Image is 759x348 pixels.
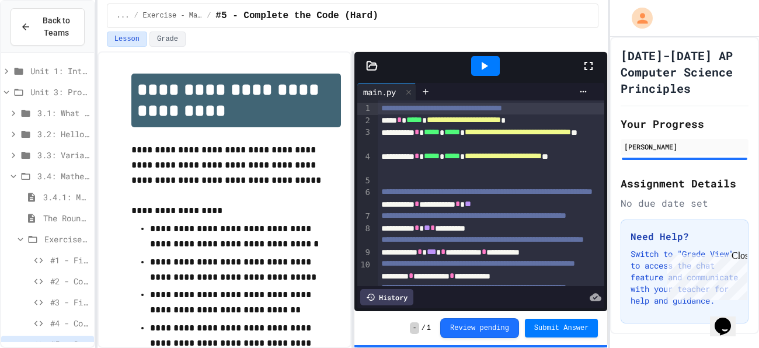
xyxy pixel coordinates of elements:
span: 1 [427,323,431,333]
div: 9 [357,247,372,259]
div: 5 [357,175,372,187]
span: 3.4: Mathematical Operators [37,170,89,182]
button: Back to Teams [11,8,85,46]
span: Exercise - Mathematical Operators [44,233,89,245]
span: / [422,323,426,333]
div: [PERSON_NAME] [624,141,745,152]
span: Exercise - Mathematical Operators [143,11,203,20]
div: History [360,289,413,305]
div: main.py [357,86,402,98]
span: #1 - Fix the Code (Easy) [50,254,89,266]
div: My Account [619,5,656,32]
span: #2 - Complete the Code (Easy) [50,275,89,287]
div: No due date set [621,196,748,210]
div: 2 [357,115,372,127]
h1: [DATE]-[DATE] AP Computer Science Principles [621,47,748,96]
div: 10 [357,259,372,283]
div: 6 [357,187,372,211]
span: #5 - Complete the Code (Hard) [215,9,378,23]
span: 3.1: What is Code? [37,107,89,119]
span: Unit 3: Programming with Python [30,86,89,98]
button: Grade [149,32,186,47]
h3: Need Help? [631,229,739,243]
p: Switch to "Grade View" to access the chat feature and communicate with your teacher for help and ... [631,248,739,307]
div: Chat with us now!Close [5,5,81,74]
iframe: chat widget [710,301,747,336]
button: Review pending [440,318,519,338]
iframe: chat widget [662,250,747,300]
button: Submit Answer [525,319,598,337]
span: 3.4.1: Mathematical Operators [43,191,89,203]
div: 8 [357,223,372,247]
div: 4 [357,151,372,175]
span: Unit 1: Intro to Computer Science [30,65,89,77]
span: #4 - Complete the Code (Medium) [50,317,89,329]
span: Submit Answer [534,323,589,333]
span: 3.2: Hello, World! [37,128,89,140]
h2: Your Progress [621,116,748,132]
div: 1 [357,103,372,115]
div: main.py [357,83,416,100]
div: 7 [357,211,372,223]
span: The Round Function [43,212,89,224]
div: 3 [357,127,372,151]
div: 11 [357,284,372,296]
span: ... [117,11,130,20]
span: #3 - Fix the Code (Medium) [50,296,89,308]
h2: Assignment Details [621,175,748,192]
span: / [134,11,138,20]
button: Lesson [107,32,147,47]
span: Back to Teams [38,15,75,39]
span: / [207,11,211,20]
span: - [410,322,419,334]
span: 3.3: Variables and Data Types [37,149,89,161]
